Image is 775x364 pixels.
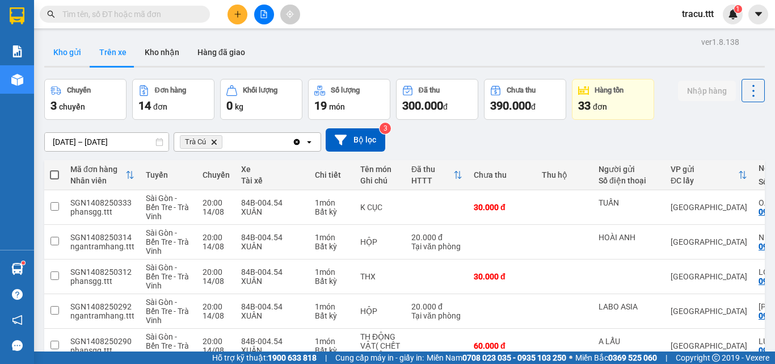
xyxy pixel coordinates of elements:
div: Người gửi [599,165,659,174]
div: XUÂN [241,346,304,355]
div: Chi tiết [315,170,349,179]
div: 20.000 đ [411,302,462,311]
div: Nhân viên [70,176,125,185]
div: 20:00 [203,233,230,242]
div: [GEOGRAPHIC_DATA] [671,272,747,281]
span: 390.000 [490,99,531,112]
div: [GEOGRAPHIC_DATA] [671,307,747,316]
span: Sài Gòn - Bến Tre - Trà Vinh [146,263,189,290]
span: question-circle [12,289,23,300]
div: 20:00 [203,302,230,311]
div: Trà Cú [10,10,66,23]
div: Đơn hàng [155,86,186,94]
span: message [12,340,23,351]
div: 1 món [315,267,349,277]
svg: open [305,137,314,147]
svg: Delete [210,139,217,145]
button: Kho gửi [44,39,90,66]
span: đ [531,102,536,111]
button: Đơn hàng14đơn [132,79,214,120]
span: chuyến [59,102,85,111]
div: HTTT [411,176,453,185]
div: TUẤN [599,198,659,207]
div: [GEOGRAPHIC_DATA] [74,10,189,35]
div: 30.000 đ [474,203,530,212]
svg: Clear all [292,137,301,147]
span: món [329,102,345,111]
div: XUÂN [241,311,304,320]
span: Gửi: [10,11,27,23]
div: 30.000 đ [474,272,530,281]
strong: 0369 525 060 [608,353,657,362]
span: | [325,352,327,364]
span: Trà Cú, close by backspace [180,135,222,149]
div: VP gửi [671,165,738,174]
div: XUÂN [241,242,304,251]
span: 0 [226,99,233,112]
div: phansgg.ttt [70,207,134,216]
div: 14/08 [203,207,230,216]
div: XUÂN [241,207,304,216]
span: kg [235,102,243,111]
div: Bất kỳ [315,207,349,216]
th: Toggle SortBy [65,160,140,190]
div: 1 món [315,233,349,242]
strong: 0708 023 035 - 0935 103 250 [462,353,566,362]
button: Trên xe [90,39,136,66]
span: 3 [50,99,57,112]
div: 20:00 [203,198,230,207]
div: Bất kỳ [315,311,349,320]
div: Đã thu [419,86,440,94]
div: Hàng tồn [595,86,624,94]
div: XUÂN [241,277,304,286]
div: LABO ASIA [599,302,659,311]
div: 14/08 [203,311,230,320]
div: 14/08 [203,242,230,251]
div: 14/08 [203,346,230,355]
span: đơn [593,102,607,111]
div: Chuyến [67,86,91,94]
span: aim [286,10,294,18]
th: Toggle SortBy [406,160,468,190]
div: 84B-004.54 [241,302,304,311]
button: Chưa thu390.000đ [484,79,566,120]
div: Xe [241,165,304,174]
span: Cung cấp máy in - giấy in: [335,352,424,364]
div: SGN1408250333 [70,198,134,207]
button: Chuyến3chuyến [44,79,127,120]
div: 20.000 đ [411,233,462,242]
div: 1 món [315,198,349,207]
sup: 1 [22,261,25,265]
button: Số lượng19món [308,79,390,120]
span: Sài Gòn - Bến Tre - Trà Vinh [146,194,189,221]
span: đơn [153,102,167,111]
div: phansgg.ttt [70,346,134,355]
img: warehouse-icon [11,74,23,86]
span: 1 [736,5,740,13]
div: Mã đơn hàng [70,165,125,174]
div: 60.000 đ [474,341,530,350]
span: notification [12,315,23,325]
span: copyright [712,354,720,362]
div: 0377695209 [74,49,189,65]
div: Số lượng [331,86,360,94]
span: CR : [9,73,26,85]
input: Selected Trà Cú. [225,136,226,148]
div: 84B-004.54 [241,233,304,242]
span: Nhận: [74,10,101,22]
span: đ [443,102,448,111]
div: HOÀI ANH [599,233,659,242]
div: Bất kỳ [315,346,349,355]
img: warehouse-icon [11,263,23,275]
div: ngantramhang.ttt [70,242,134,251]
span: search [47,10,55,18]
button: plus [228,5,247,24]
div: Chưa thu [474,170,530,179]
div: Tài xế [241,176,304,185]
span: 14 [138,99,151,112]
span: caret-down [753,9,764,19]
span: Miền Nam [427,352,566,364]
div: Chuyến [203,170,230,179]
sup: 1 [734,5,742,13]
span: Sài Gòn - Bến Tre - Trà Vinh [146,298,189,325]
